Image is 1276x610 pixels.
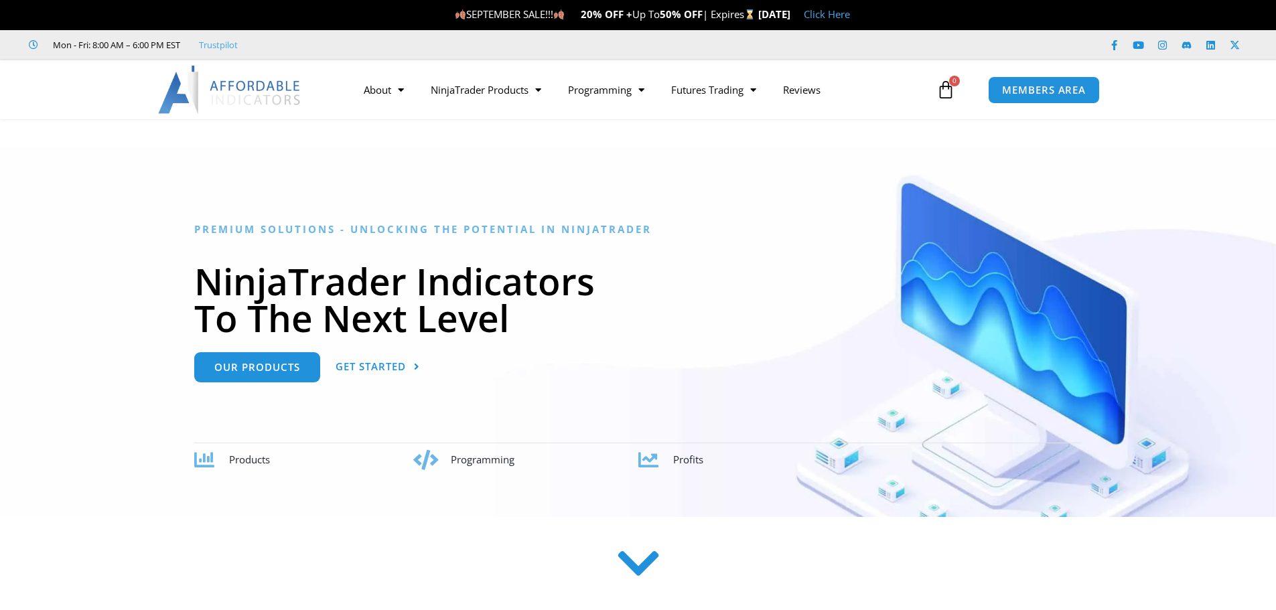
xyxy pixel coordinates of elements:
strong: [DATE] [758,7,790,21]
a: Trustpilot [199,37,238,53]
img: ⌛ [745,9,755,19]
span: Products [229,453,270,466]
a: MEMBERS AREA [988,76,1100,104]
a: Reviews [770,74,834,105]
a: Click Here [804,7,850,21]
strong: 20% OFF + [581,7,632,21]
img: 🍂 [554,9,564,19]
img: 🍂 [455,9,466,19]
span: Mon - Fri: 8:00 AM – 6:00 PM EST [50,37,180,53]
a: Futures Trading [658,74,770,105]
a: NinjaTrader Products [417,74,555,105]
img: LogoAI | Affordable Indicators – NinjaTrader [158,66,302,114]
h1: NinjaTrader Indicators To The Next Level [194,262,1082,336]
span: SEPTEMBER SALE!!! Up To | Expires [455,7,758,21]
span: Profits [673,453,703,466]
a: 0 [916,70,975,109]
a: Get Started [336,352,420,382]
span: MEMBERS AREA [1002,85,1086,95]
strong: 50% OFF [660,7,703,21]
span: Get Started [336,362,406,372]
span: 0 [949,76,960,86]
a: Programming [555,74,658,105]
h6: Premium Solutions - Unlocking the Potential in NinjaTrader [194,223,1082,236]
nav: Menu [350,74,933,105]
a: Our Products [194,352,320,382]
span: Programming [451,453,514,466]
span: Our Products [214,362,300,372]
a: About [350,74,417,105]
